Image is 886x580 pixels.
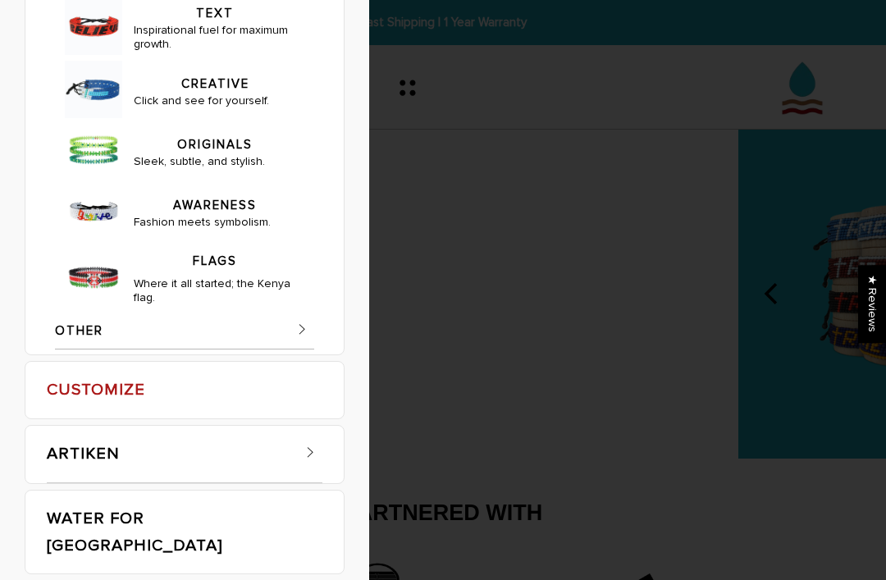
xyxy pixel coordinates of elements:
[65,182,122,240] img: violence_300x300.jpg
[134,215,296,235] p: Fashion meets symbolism.
[134,154,296,175] p: Sleek, subtle, and stylish.
[65,121,122,179] img: Original_3_for_20_0971_300x300.jpg
[134,23,296,57] p: Inspirational fuel for maximum growth.
[65,61,122,118] img: popsicles_300x300.jpg
[134,276,296,311] p: Where it all started; the Kenya flag.
[134,66,296,94] a: CREATIVE
[65,249,122,306] img: IMG_3977_300x300.jpg
[134,243,296,271] a: FLAGS
[47,426,290,482] a: ARTIKEN
[134,126,296,154] a: ORIGINALS
[47,491,322,573] a: WATER FOR [GEOGRAPHIC_DATA]
[55,313,314,349] a: OTHER
[47,362,322,418] a: CUSTOMIZE
[858,265,886,343] div: Click to open Judge.me floating reviews tab
[134,94,296,114] p: Click and see for yourself.
[134,187,296,215] a: AWARENESS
